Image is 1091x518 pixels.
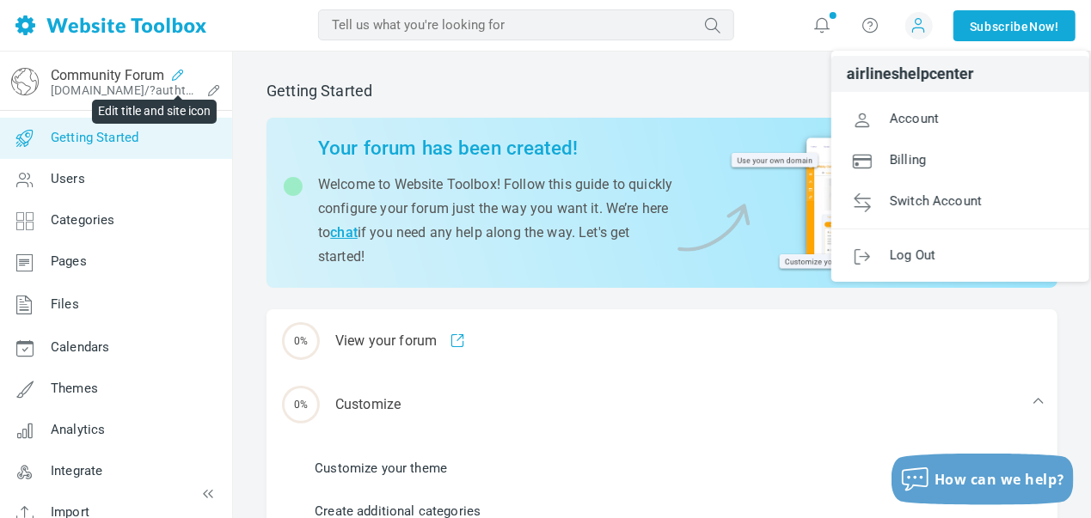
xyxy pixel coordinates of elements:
h2: Your forum has been created! [318,137,673,160]
a: SubscribeNow! [953,10,1076,41]
span: Analytics [51,422,105,437]
a: Billing [831,140,1089,181]
span: Now! [1029,17,1059,36]
span: 0% [282,386,320,424]
a: 0% View your forum [267,309,1057,373]
div: View your forum [267,309,1057,373]
span: Files [51,296,79,312]
div: Customize [267,373,1057,436]
a: chat [330,224,358,241]
a: Customize your theme [315,459,447,478]
h2: Getting Started [267,82,1057,101]
span: Billing [890,151,926,167]
span: airlineshelpcenter [847,66,974,82]
span: How can we help? [935,470,1065,489]
span: Account [890,110,939,125]
a: [DOMAIN_NAME]/?authtoken=e6054a86522428b421fe0918635e92be&rememberMe=1 [51,83,200,97]
img: globe-icon.png [11,68,39,95]
span: Calendars [51,339,109,355]
span: 0% [282,322,320,360]
div: Edit title and site icon [92,100,217,124]
a: Community Forum [51,67,164,83]
span: Integrate [51,463,102,478]
input: Tell us what you're looking for [318,9,734,40]
button: How can we help? [892,454,1074,505]
span: Pages [51,253,87,269]
span: Log Out [890,247,935,262]
p: Welcome to Website Toolbox! Follow this guide to quickly configure your forum just the way you wa... [318,173,673,269]
span: Themes [51,381,98,396]
span: Categories [51,212,115,228]
a: Account [831,99,1089,140]
span: Users [51,171,85,186]
span: Switch Account [890,192,982,208]
span: Getting Started [51,130,138,145]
